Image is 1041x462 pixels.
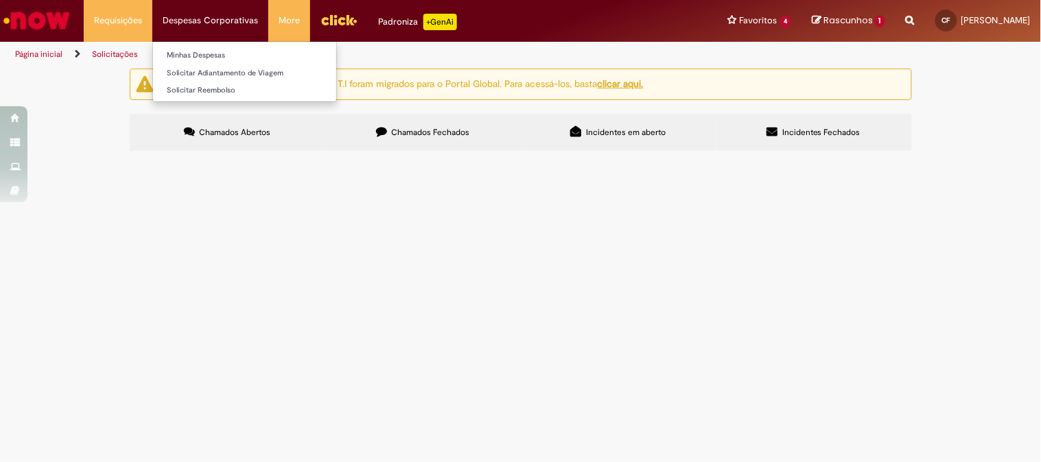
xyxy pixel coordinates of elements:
[153,83,336,98] a: Solicitar Reembolso
[153,66,336,81] a: Solicitar Adiantamento de Viagem
[320,10,358,30] img: click_logo_yellow_360x200.png
[782,127,861,138] span: Incidentes Fechados
[199,127,270,138] span: Chamados Abertos
[1,7,72,34] img: ServiceNow
[942,16,950,25] span: CF
[780,16,792,27] span: 4
[153,48,336,63] a: Minhas Despesas
[598,77,644,90] a: clicar aqui.
[875,15,885,27] span: 1
[156,77,644,90] ng-bind-html: Atenção: alguns chamados relacionados a T.I foram migrados para o Portal Global. Para acessá-los,...
[15,49,62,60] a: Página inicial
[812,14,885,27] a: Rascunhos
[823,14,873,27] span: Rascunhos
[961,14,1031,26] span: [PERSON_NAME]
[279,14,300,27] span: More
[423,14,457,30] p: +GenAi
[163,14,258,27] span: Despesas Corporativas
[92,49,138,60] a: Solicitações
[94,14,142,27] span: Requisições
[10,42,683,67] ul: Trilhas de página
[152,41,337,102] ul: Despesas Corporativas
[586,127,666,138] span: Incidentes em aberto
[391,127,469,138] span: Chamados Fechados
[378,14,457,30] div: Padroniza
[740,14,777,27] span: Favoritos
